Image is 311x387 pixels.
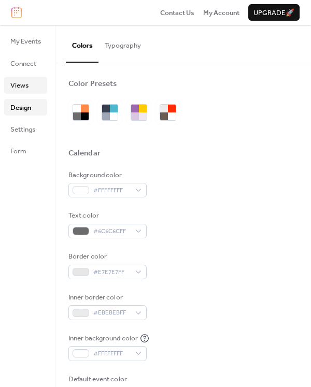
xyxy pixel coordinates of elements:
[93,308,130,318] span: #EBEBEBFF
[248,4,300,21] button: Upgrade🚀
[10,36,41,47] span: My Events
[68,374,145,384] div: Default event color
[93,349,130,359] span: #FFFFFFFF
[4,33,47,49] a: My Events
[203,7,239,18] a: My Account
[93,226,130,237] span: #6C6C6CFF
[203,8,239,18] span: My Account
[10,80,29,91] span: Views
[253,8,294,18] span: Upgrade 🚀
[4,121,47,137] a: Settings
[10,103,31,113] span: Design
[10,124,35,135] span: Settings
[160,8,194,18] span: Contact Us
[68,210,145,221] div: Text color
[160,7,194,18] a: Contact Us
[10,146,26,156] span: Form
[4,142,47,159] a: Form
[66,25,98,62] button: Colors
[4,77,47,93] a: Views
[68,292,145,303] div: Inner border color
[10,59,36,69] span: Connect
[68,251,145,262] div: Border color
[68,170,145,180] div: Background color
[93,185,130,196] span: #FFFFFFFF
[68,333,138,343] div: Inner background color
[68,148,101,159] div: Calendar
[4,55,47,71] a: Connect
[93,267,130,278] span: #E7E7E7FF
[4,99,47,116] a: Design
[11,7,22,18] img: logo
[68,79,117,89] div: Color Presets
[98,25,147,61] button: Typography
